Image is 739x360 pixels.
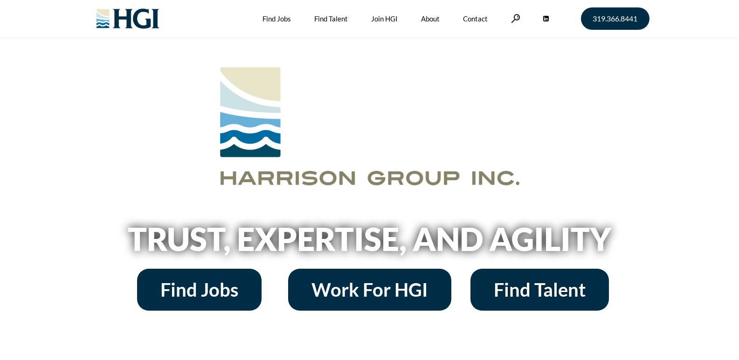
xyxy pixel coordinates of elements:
a: 319.366.8441 [581,7,649,30]
span: 319.366.8441 [593,15,637,22]
span: Find Talent [494,280,586,299]
a: Work For HGI [288,269,451,311]
h2: Trust, Expertise, and Agility [104,223,635,255]
a: Find Jobs [137,269,262,311]
a: Find Talent [470,269,609,311]
span: Find Jobs [160,280,238,299]
span: Work For HGI [311,280,428,299]
a: Search [511,14,520,23]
